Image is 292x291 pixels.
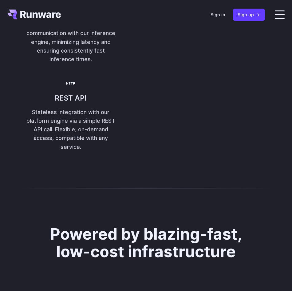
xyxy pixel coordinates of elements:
h2: Powered by blazing-fast, low-cost infrastructure [35,225,257,261]
a: Sign up [233,9,265,21]
p: Real-time, bidirectional communication with our inference engine, minimizing latency and ensuring... [26,20,116,64]
a: Sign in [211,11,225,18]
p: Stateless integration with our platform engine via a simple REST API call. Flexible, on-demand ac... [26,108,116,151]
a: Go to / [7,10,61,19]
h3: REST API [55,93,87,103]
